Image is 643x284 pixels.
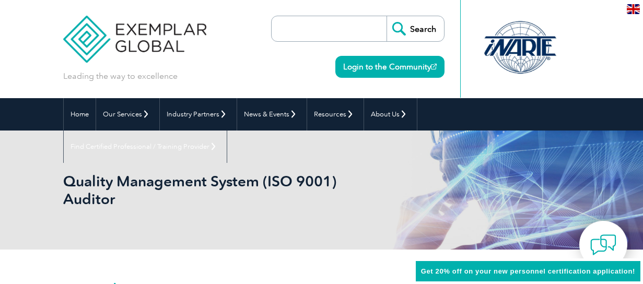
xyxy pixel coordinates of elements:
[64,98,96,131] a: Home
[590,232,616,258] img: contact-chat.png
[64,131,227,163] a: Find Certified Professional / Training Provider
[237,98,307,131] a: News & Events
[421,267,635,275] span: Get 20% off on your new personnel certification application!
[63,172,348,208] h1: Quality Management System (ISO 9001) Auditor
[387,16,444,41] input: Search
[335,56,445,78] a: Login to the Community
[307,98,364,131] a: Resources
[431,64,437,69] img: open_square.png
[364,98,417,131] a: About Us
[627,4,640,14] img: en
[96,98,159,131] a: Our Services
[160,98,237,131] a: Industry Partners
[63,70,178,82] p: Leading the way to excellence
